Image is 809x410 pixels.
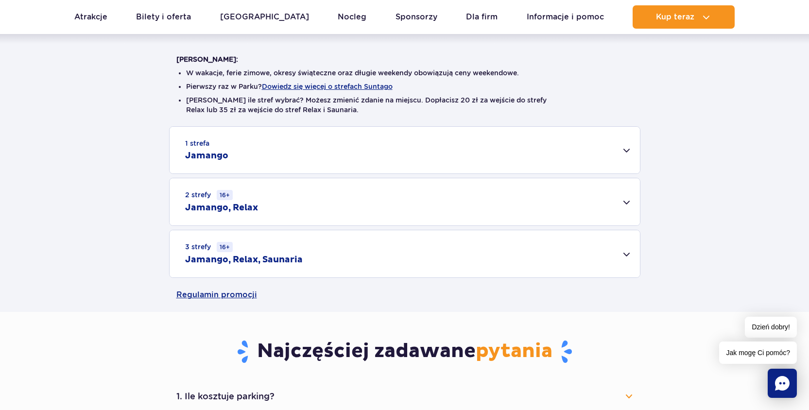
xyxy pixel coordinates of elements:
[185,190,233,200] small: 2 strefy
[220,5,309,29] a: [GEOGRAPHIC_DATA]
[186,82,623,91] li: Pierwszy raz w Parku?
[768,369,797,398] div: Chat
[217,242,233,252] small: 16+
[185,242,233,252] small: 3 strefy
[185,138,209,148] small: 1 strefa
[656,13,694,21] span: Kup teraz
[186,68,623,78] li: W wakacje, ferie zimowe, okresy świąteczne oraz długie weekendy obowiązują ceny weekendowe.
[745,317,797,338] span: Dzień dobry!
[476,339,552,363] span: pytania
[176,278,633,312] a: Regulamin promocji
[396,5,437,29] a: Sponsorzy
[185,150,228,162] h2: Jamango
[262,83,393,90] button: Dowiedz się więcej o strefach Suntago
[176,339,633,364] h3: Najczęściej zadawane
[186,95,623,115] li: [PERSON_NAME] ile stref wybrać? Możesz zmienić zdanie na miejscu. Dopłacisz 20 zł za wejście do s...
[217,190,233,200] small: 16+
[719,342,797,364] span: Jak mogę Ci pomóc?
[74,5,107,29] a: Atrakcje
[185,202,258,214] h2: Jamango, Relax
[176,55,238,63] strong: [PERSON_NAME]:
[338,5,366,29] a: Nocleg
[527,5,604,29] a: Informacje i pomoc
[185,254,303,266] h2: Jamango, Relax, Saunaria
[466,5,498,29] a: Dla firm
[136,5,191,29] a: Bilety i oferta
[633,5,735,29] button: Kup teraz
[176,386,633,407] button: 1. Ile kosztuje parking?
